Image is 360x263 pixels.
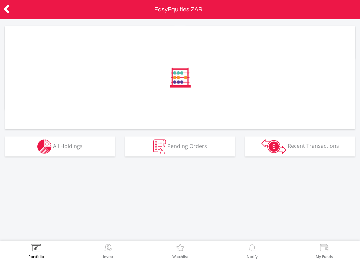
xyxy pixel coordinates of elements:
[103,255,113,258] label: Invest
[261,139,286,154] img: transactions-zar-wht.png
[319,244,329,253] img: View Funds
[28,255,44,258] label: Portfolio
[175,244,185,253] img: Watchlist
[5,136,115,156] button: All Holdings
[153,139,166,154] img: pending_instructions-wht.png
[247,244,258,258] a: Notify
[103,244,113,258] a: Invest
[167,142,207,149] span: Pending Orders
[172,244,188,258] a: Watchlist
[247,244,257,253] img: View Notifications
[172,255,188,258] label: Watchlist
[31,244,41,253] img: View Portfolio
[103,244,113,253] img: Invest Now
[316,255,333,258] label: My Funds
[53,142,83,149] span: All Holdings
[37,139,52,154] img: holdings-wht.png
[125,136,235,156] button: Pending Orders
[316,244,333,258] a: My Funds
[28,244,44,258] a: Portfolio
[288,142,339,149] span: Recent Transactions
[245,136,355,156] button: Recent Transactions
[247,255,258,258] label: Notify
